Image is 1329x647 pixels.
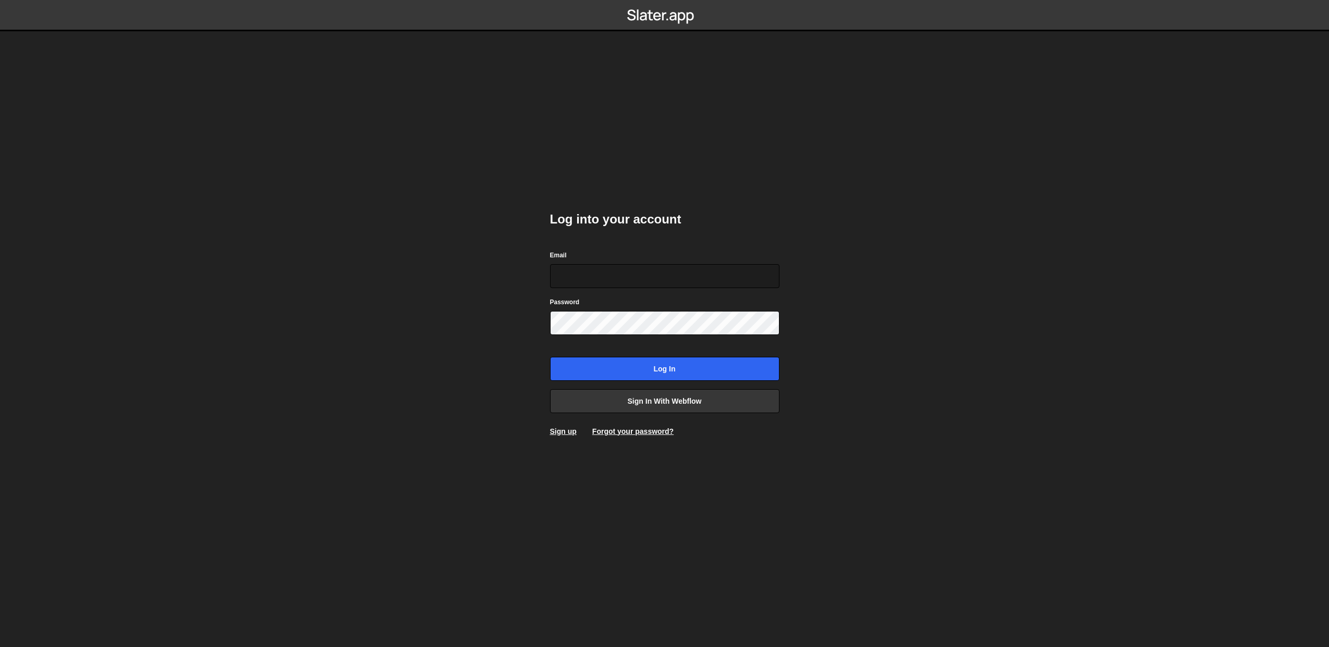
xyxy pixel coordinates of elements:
[550,250,567,260] label: Email
[550,427,577,436] a: Sign up
[550,297,580,307] label: Password
[592,427,674,436] a: Forgot your password?
[550,211,779,228] h2: Log into your account
[550,389,779,413] a: Sign in with Webflow
[550,357,779,381] input: Log in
